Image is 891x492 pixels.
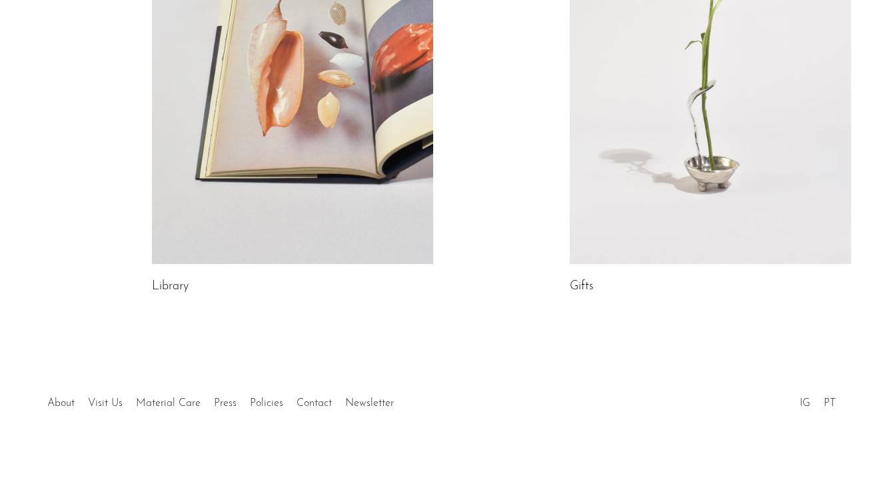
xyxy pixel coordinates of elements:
[41,387,401,413] ul: Quick links
[800,398,810,409] a: IG
[793,387,842,413] ul: Social Medias
[214,398,237,409] a: Press
[570,281,594,293] a: Gifts
[47,398,75,409] a: About
[250,398,283,409] a: Policies
[824,398,836,409] a: PT
[88,398,123,409] a: Visit Us
[297,398,332,409] a: Contact
[136,398,201,409] a: Material Care
[152,281,189,293] a: Library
